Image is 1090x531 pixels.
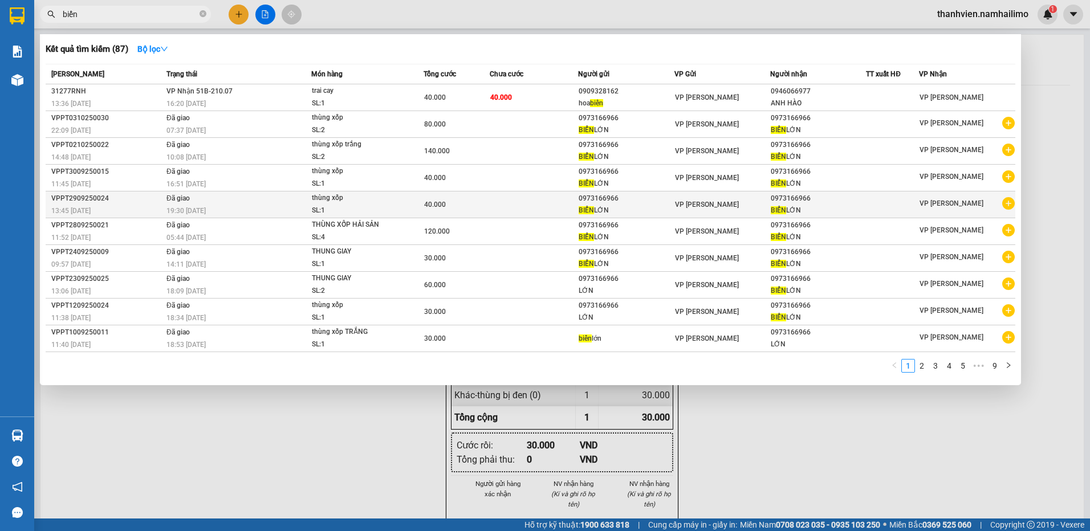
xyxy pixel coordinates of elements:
div: 0973166966 [771,219,865,231]
div: LỚN [579,124,673,136]
span: BIỂN [771,153,786,161]
span: BIỂN [579,233,594,241]
div: VPPT2409250009 [51,246,163,258]
div: VPPT1209250024 [51,300,163,312]
span: BIỂN [771,206,786,214]
span: plus-circle [1002,144,1015,156]
span: CR : [9,75,26,87]
button: right [1002,359,1015,373]
div: SL: 1 [312,205,397,217]
div: VP [PERSON_NAME] [109,10,201,37]
span: right [1005,362,1012,369]
div: 0973166966 [771,300,865,312]
span: 18:53 [DATE] [166,341,206,349]
span: Người nhận [770,70,807,78]
span: TT xuất HĐ [866,70,901,78]
span: BIỂN [579,260,594,268]
img: solution-icon [11,46,23,58]
span: 120.000 [424,227,450,235]
div: SL: 2 [312,285,397,297]
span: 18:34 [DATE] [166,314,206,322]
div: LỚN [771,124,865,136]
span: 40.000 [490,93,512,101]
span: BIỂN [579,126,594,134]
span: 18:09 [DATE] [166,287,206,295]
span: plus-circle [1002,304,1015,317]
span: 07:37 [DATE] [166,126,206,134]
span: 80.000 [424,120,446,128]
span: VP [PERSON_NAME] [675,147,739,155]
span: plus-circle [1002,251,1015,263]
div: ANH HÀO [771,97,865,109]
div: LỚN [579,231,673,243]
div: LỚN [579,285,673,297]
div: 0973166966 [579,300,673,312]
a: 9 [989,360,1001,372]
span: VP [PERSON_NAME] [675,174,739,182]
span: 140.000 [424,147,450,155]
span: BIỂN [771,126,786,134]
div: 0973166966 [579,193,673,205]
div: SL: 1 [312,338,397,351]
div: 0973166966 [771,246,865,258]
a: 4 [943,360,955,372]
span: plus-circle [1002,277,1015,290]
span: plus-circle [1002,331,1015,344]
div: thùng xốp [312,192,397,205]
span: Đã giao [166,194,190,202]
span: 11:40 [DATE] [51,341,91,349]
span: VP [PERSON_NAME] [675,254,739,262]
button: left [888,359,901,373]
div: THUNG GIAY [312,272,397,285]
span: 40.000 [424,201,446,209]
span: Đã giao [166,275,190,283]
img: warehouse-icon [11,430,23,442]
span: BIỂN [579,179,594,187]
div: VPPT3009250015 [51,166,163,178]
div: khánh [109,37,201,51]
div: 0973166966 [579,273,673,285]
div: 0973166966 [579,112,673,124]
span: 16:20 [DATE] [166,100,206,108]
span: Đã giao [166,168,190,175]
span: VP [PERSON_NAME] [675,120,739,128]
li: Next 5 Pages [970,359,988,373]
div: LỚN [771,338,865,350]
li: 1 [901,359,915,373]
div: 0973166966 [771,166,865,178]
span: BIỂN [771,287,786,295]
div: SL: 1 [312,178,397,190]
span: 11:52 [DATE] [51,234,91,242]
span: VP Nhận [919,70,947,78]
span: Nhận: [109,11,136,23]
span: VP [PERSON_NAME] [920,307,983,314]
span: VP Gửi [674,70,696,78]
span: Đã giao [166,301,190,309]
span: BIỂN [579,153,594,161]
span: search [47,10,55,18]
div: VPPT2309250025 [51,273,163,285]
li: 4 [942,359,956,373]
span: VP [PERSON_NAME] [675,93,739,101]
span: Đã giao [166,114,190,122]
span: VP [PERSON_NAME] [920,280,983,288]
span: 30.000 [424,308,446,316]
div: thùng xốp [312,112,397,124]
span: 13:45 [DATE] [51,207,91,215]
div: LỚN [771,258,865,270]
span: Đã giao [166,141,190,149]
span: VP [PERSON_NAME] [675,308,739,316]
li: 9 [988,359,1002,373]
span: message [12,507,23,518]
span: 14:48 [DATE] [51,153,91,161]
strong: Bộ lọc [137,44,168,54]
span: Đã giao [166,248,190,256]
span: BIỂN [771,233,786,241]
span: VP Nhận 51B-210.07 [166,87,233,95]
span: VP [PERSON_NAME] [920,199,983,207]
span: 14:11 [DATE] [166,260,206,268]
span: VP [PERSON_NAME] [675,334,739,342]
div: LỚN [771,151,865,163]
img: warehouse-icon [11,74,23,86]
span: plus-circle [1002,117,1015,129]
